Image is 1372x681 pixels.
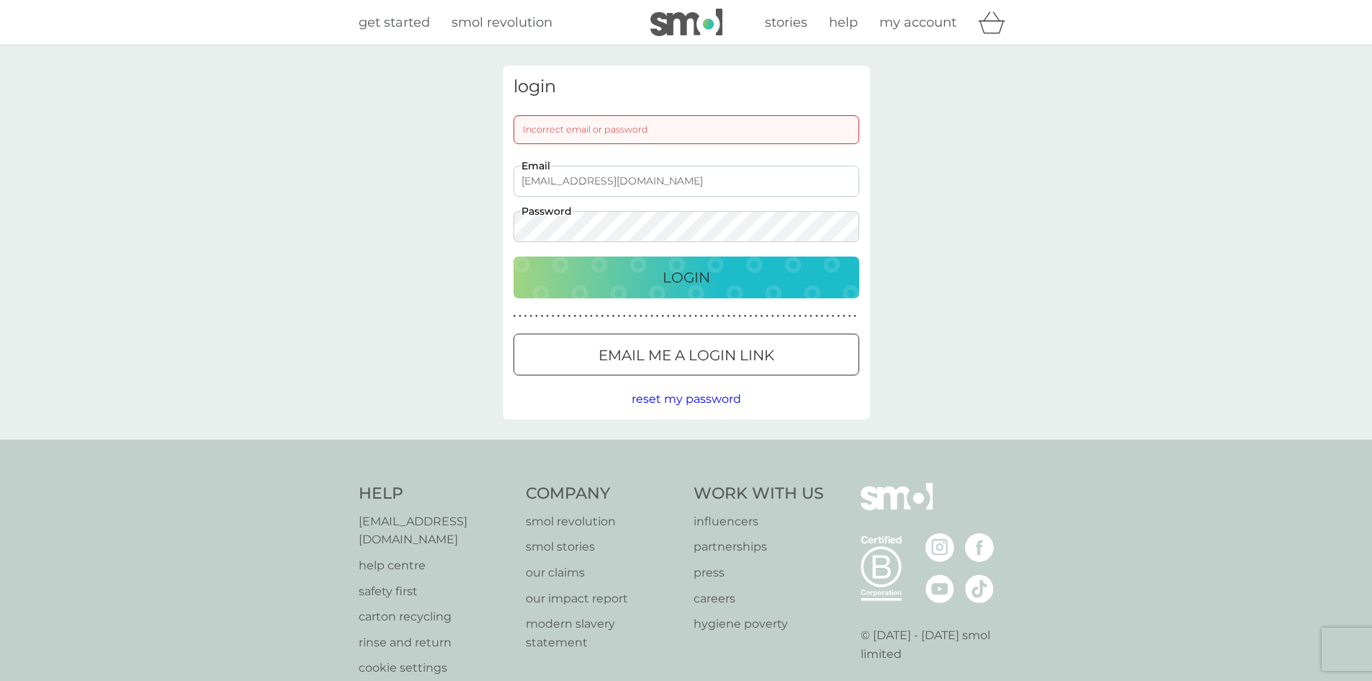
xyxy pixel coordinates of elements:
[452,14,552,30] span: smol revolution
[645,313,648,320] p: ●
[596,313,598,320] p: ●
[694,512,824,531] p: influencers
[861,626,1014,663] p: © [DATE] - [DATE] smol limited
[650,9,722,36] img: smol
[359,633,512,652] p: rinse and return
[601,313,604,320] p: ●
[694,564,824,582] a: press
[925,574,954,603] img: visit the smol Youtube page
[650,313,653,320] p: ●
[832,313,835,320] p: ●
[568,313,571,320] p: ●
[606,313,609,320] p: ●
[514,257,859,298] button: Login
[632,390,741,409] button: reset my password
[765,14,807,30] span: stories
[629,313,632,320] p: ●
[978,8,1014,37] div: basket
[879,12,956,33] a: my account
[590,313,593,320] p: ●
[727,313,730,320] p: ●
[617,313,620,320] p: ●
[524,313,527,320] p: ●
[535,313,538,320] p: ●
[562,313,565,320] p: ●
[514,115,859,144] div: Incorrect email or password
[694,615,824,633] a: hygiene poverty
[598,344,774,367] p: Email me a login link
[514,76,859,97] h3: login
[359,582,512,601] a: safety first
[829,12,858,33] a: help
[700,313,703,320] p: ●
[821,313,824,320] p: ●
[965,533,994,562] img: visit the smol Facebook page
[815,313,818,320] p: ●
[843,313,846,320] p: ●
[810,313,812,320] p: ●
[689,313,692,320] p: ●
[514,334,859,375] button: Email me a login link
[744,313,747,320] p: ●
[656,313,659,320] p: ●
[761,313,763,320] p: ●
[853,313,856,320] p: ●
[541,313,544,320] p: ●
[766,313,768,320] p: ●
[640,313,642,320] p: ●
[799,313,802,320] p: ●
[526,615,679,651] a: modern slavery statement
[579,313,582,320] p: ●
[526,538,679,556] a: smol stories
[552,313,555,320] p: ●
[705,313,708,320] p: ●
[788,313,791,320] p: ●
[848,313,851,320] p: ●
[663,266,710,289] p: Login
[673,313,676,320] p: ●
[722,313,725,320] p: ●
[573,313,576,320] p: ●
[837,313,840,320] p: ●
[694,538,824,556] a: partnerships
[777,313,780,320] p: ●
[359,512,512,549] a: [EMAIL_ADDRESS][DOMAIN_NAME]
[557,313,560,320] p: ●
[359,607,512,626] a: carton recycling
[755,313,758,320] p: ●
[661,313,664,320] p: ●
[359,659,512,677] a: cookie settings
[623,313,626,320] p: ●
[829,14,858,30] span: help
[526,589,679,608] a: our impact report
[526,512,679,531] a: smol revolution
[694,483,824,505] h4: Work With Us
[749,313,752,320] p: ●
[711,313,714,320] p: ●
[717,313,719,320] p: ●
[359,556,512,575] a: help centre
[634,313,637,320] p: ●
[359,14,430,30] span: get started
[965,574,994,603] img: visit the smol Tiktok page
[514,313,516,320] p: ●
[678,313,681,320] p: ●
[667,313,670,320] p: ●
[765,12,807,33] a: stories
[519,313,521,320] p: ●
[694,589,824,608] a: careers
[526,564,679,582] a: our claims
[683,313,686,320] p: ●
